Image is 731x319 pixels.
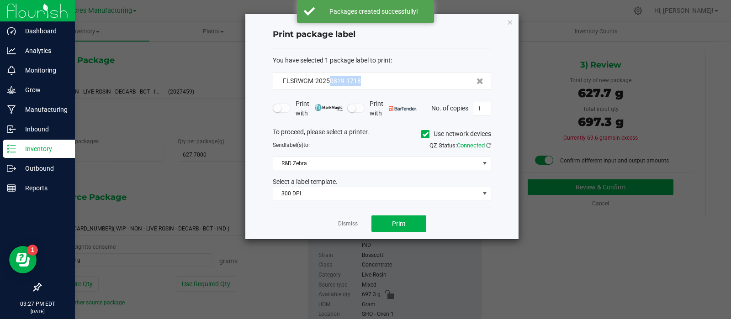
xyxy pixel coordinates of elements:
p: Dashboard [16,26,71,37]
p: Grow [16,84,71,95]
p: Monitoring [16,65,71,76]
label: Use network devices [421,129,491,139]
p: Analytics [16,45,71,56]
span: QZ Status: [429,142,491,149]
div: Packages created successfully! [320,7,427,16]
p: Reports [16,183,71,193]
iframe: Resource center unread badge [27,245,38,256]
div: : [273,56,491,65]
span: label(s) [285,142,303,148]
span: Print with [370,99,417,118]
inline-svg: Outbound [7,164,16,173]
span: Send to: [273,142,310,148]
span: R&D Zebra [273,157,479,170]
div: Select a label template. [266,177,498,187]
span: You have selected 1 package label to print [273,57,391,64]
p: 03:27 PM EDT [4,300,71,308]
a: Dismiss [338,220,358,228]
span: Print [392,220,406,227]
h4: Print package label [273,29,491,41]
inline-svg: Reports [7,183,16,193]
div: To proceed, please select a printer. [266,127,498,141]
span: FLSRWGM-20250819-1718 [283,77,361,84]
p: Manufacturing [16,104,71,115]
inline-svg: Grow [7,85,16,94]
inline-svg: Inventory [7,144,16,153]
inline-svg: Monitoring [7,66,16,75]
span: Print with [296,99,343,118]
p: Outbound [16,163,71,174]
inline-svg: Dashboard [7,26,16,36]
button: Print [371,215,426,232]
span: 300 DPI [273,187,479,200]
inline-svg: Inbound [7,125,16,134]
p: [DATE] [4,308,71,315]
span: No. of copies [431,104,468,111]
img: bartender.png [389,106,417,111]
iframe: Resource center [9,246,37,273]
inline-svg: Analytics [7,46,16,55]
span: Connected [457,142,485,149]
p: Inbound [16,124,71,135]
p: Inventory [16,143,71,154]
img: mark_magic_cybra.png [315,104,343,111]
inline-svg: Manufacturing [7,105,16,114]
